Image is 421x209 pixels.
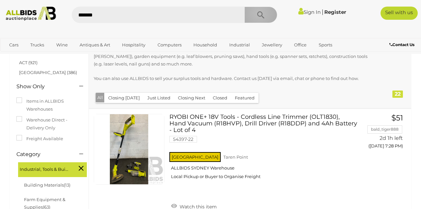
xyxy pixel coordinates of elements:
[16,84,69,90] h4: Show Only
[174,93,209,103] button: Closing Next
[389,41,416,48] a: Contact Us
[391,113,403,122] span: $51
[153,39,186,50] a: Computers
[19,70,77,75] a: [GEOGRAPHIC_DATA] (386)
[290,39,311,50] a: Office
[16,97,82,113] label: Items in ALLBIDS Warehouses
[389,42,414,47] b: Contact Us
[244,7,277,23] button: Search
[143,93,174,103] button: Just Listed
[225,39,254,50] a: Industrial
[298,9,321,15] a: Sign In
[104,93,144,103] button: Closing [DATE]
[20,164,69,173] span: Industrial, Tools & Building Supplies
[362,114,405,152] a: $51 bald_tiger888 2d 1h left ([DATE] 7:28 PM)
[96,93,105,102] button: All
[16,116,82,132] label: Warehouse Direct - Delivery Only
[19,60,37,65] a: ACT (921)
[258,39,286,50] a: Jewellery
[5,50,60,61] a: [GEOGRAPHIC_DATA]
[75,39,114,50] a: Antiques & Art
[26,39,48,50] a: Trucks
[392,91,403,98] div: 22
[324,9,346,15] a: Register
[24,182,70,188] a: Building Materials(13)
[209,93,231,103] button: Closed
[314,39,336,50] a: Sports
[94,45,375,68] p: At ALLBIDS, you'll find everything you need. We run hundreds of online auctions for power tools (...
[3,7,59,21] img: Allbids.com.au
[5,39,23,50] a: Cars
[16,151,69,157] h4: Category
[64,182,70,188] span: (13)
[52,39,72,50] a: Wine
[16,135,63,143] label: Freight Available
[118,39,150,50] a: Hospitality
[231,93,259,103] button: Featured
[189,39,221,50] a: Household
[322,8,323,15] span: |
[174,114,353,185] a: RYOBI ONE+ 18V Tools - Cordless Line Trimmer (OLT1830), Hand Vacuum (R18HVP), Drill Driver (R18DD...
[381,7,418,20] a: Sell with us
[94,75,375,82] p: You can also use ALLBIDS to sell your surplus tools and hardware. Contact us [DATE] via email, ch...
